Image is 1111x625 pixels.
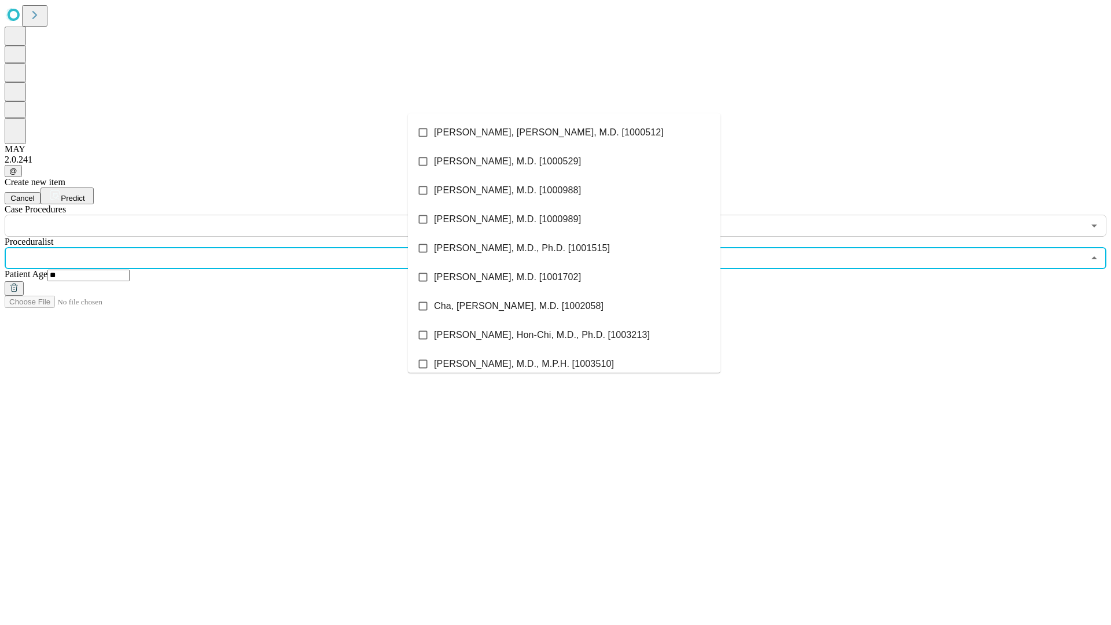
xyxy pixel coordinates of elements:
[5,165,22,177] button: @
[5,155,1106,165] div: 2.0.241
[434,328,650,342] span: [PERSON_NAME], Hon-Chi, M.D., Ph.D. [1003213]
[5,177,65,187] span: Create new item
[1086,218,1102,234] button: Open
[61,194,84,203] span: Predict
[9,167,17,175] span: @
[5,204,66,214] span: Scheduled Procedure
[434,212,581,226] span: [PERSON_NAME], M.D. [1000989]
[5,144,1106,155] div: MAY
[434,241,610,255] span: [PERSON_NAME], M.D., Ph.D. [1001515]
[1086,250,1102,266] button: Close
[434,357,614,371] span: [PERSON_NAME], M.D., M.P.H. [1003510]
[434,183,581,197] span: [PERSON_NAME], M.D. [1000988]
[10,194,35,203] span: Cancel
[434,155,581,168] span: [PERSON_NAME], M.D. [1000529]
[5,237,53,247] span: Proceduralist
[434,299,604,313] span: Cha, [PERSON_NAME], M.D. [1002058]
[5,269,47,279] span: Patient Age
[41,187,94,204] button: Predict
[5,192,41,204] button: Cancel
[434,270,581,284] span: [PERSON_NAME], M.D. [1001702]
[434,126,664,139] span: [PERSON_NAME], [PERSON_NAME], M.D. [1000512]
